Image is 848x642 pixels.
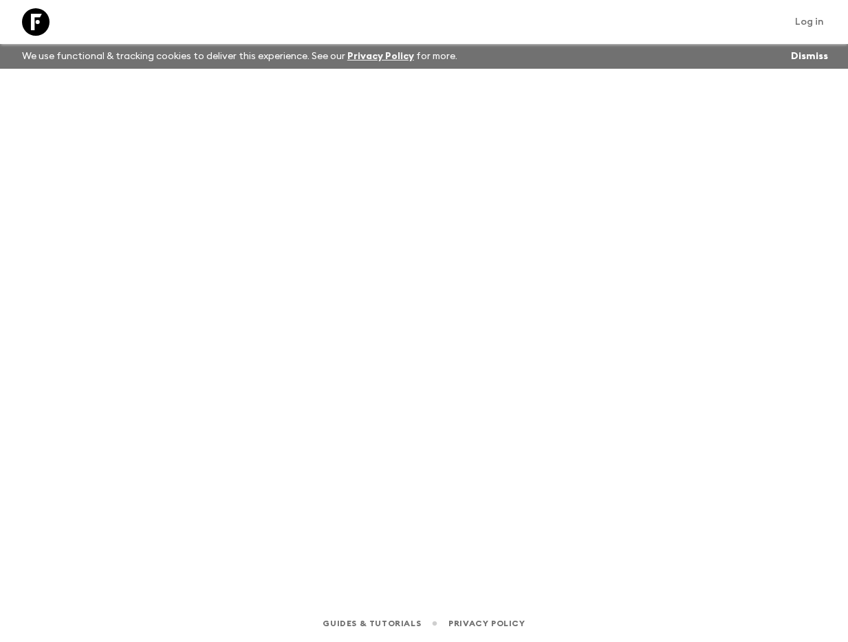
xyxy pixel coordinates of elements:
[323,616,421,631] a: Guides & Tutorials
[347,52,414,61] a: Privacy Policy
[787,12,831,32] a: Log in
[448,616,525,631] a: Privacy Policy
[17,44,463,69] p: We use functional & tracking cookies to deliver this experience. See our for more.
[787,47,831,66] button: Dismiss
